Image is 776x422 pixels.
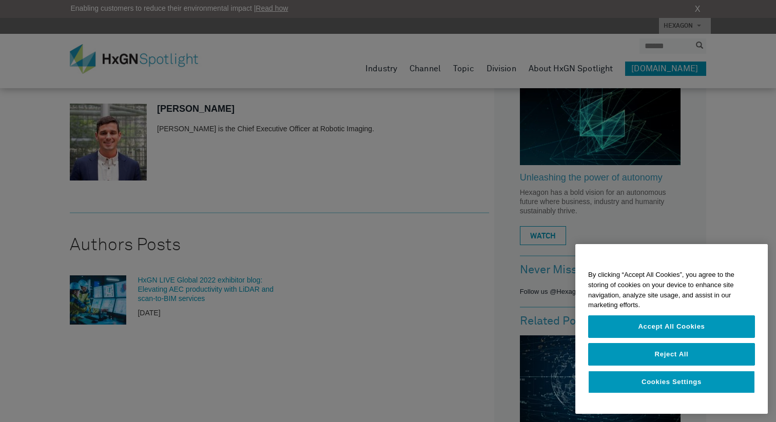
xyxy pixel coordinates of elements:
button: Reject All [588,343,755,366]
button: Cookies Settings [588,371,755,393]
div: By clicking “Accept All Cookies”, you agree to the storing of cookies on your device to enhance s... [575,265,768,315]
div: Privacy [575,244,768,414]
div: Cookie banner [575,244,768,414]
button: Accept All Cookies [588,315,755,338]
